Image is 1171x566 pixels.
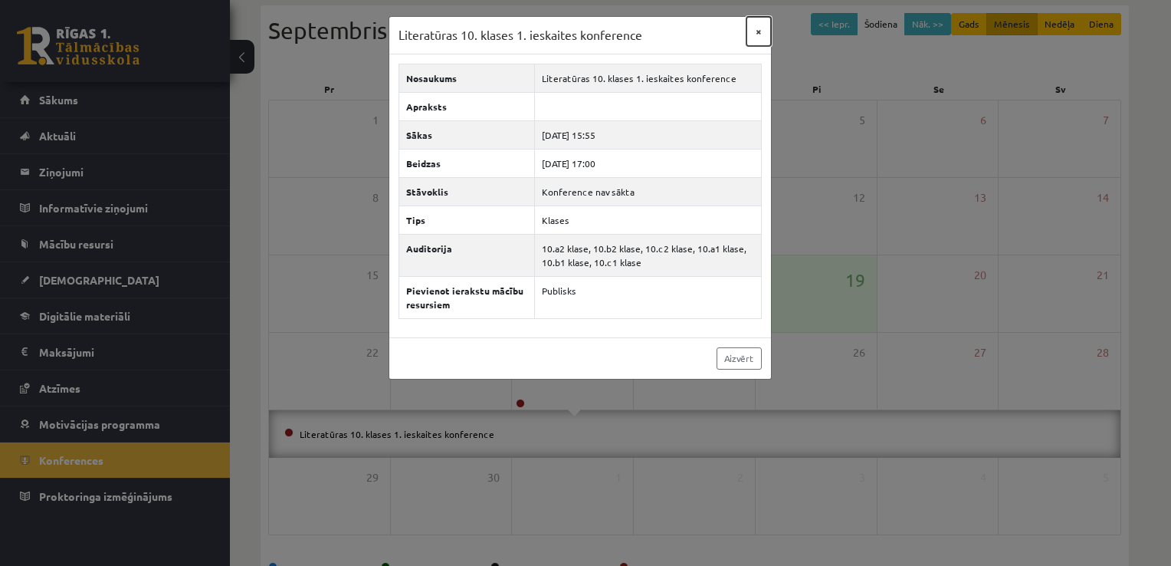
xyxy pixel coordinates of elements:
[534,149,761,177] td: [DATE] 17:00
[534,276,761,318] td: Publisks
[399,177,534,206] th: Stāvoklis
[746,17,771,46] button: ×
[534,64,761,92] td: Literatūras 10. klases 1. ieskaites konference
[717,347,762,370] a: Aizvērt
[399,120,534,149] th: Sākas
[534,206,761,234] td: Klases
[534,234,761,276] td: 10.a2 klase, 10.b2 klase, 10.c2 klase, 10.a1 klase, 10.b1 klase, 10.c1 klase
[399,234,534,276] th: Auditorija
[534,120,761,149] td: [DATE] 15:55
[534,177,761,206] td: Konference nav sākta
[399,64,534,92] th: Nosaukums
[399,92,534,120] th: Apraksts
[399,206,534,234] th: Tips
[399,149,534,177] th: Beidzas
[399,276,534,318] th: Pievienot ierakstu mācību resursiem
[399,26,642,44] h3: Literatūras 10. klases 1. ieskaites konference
